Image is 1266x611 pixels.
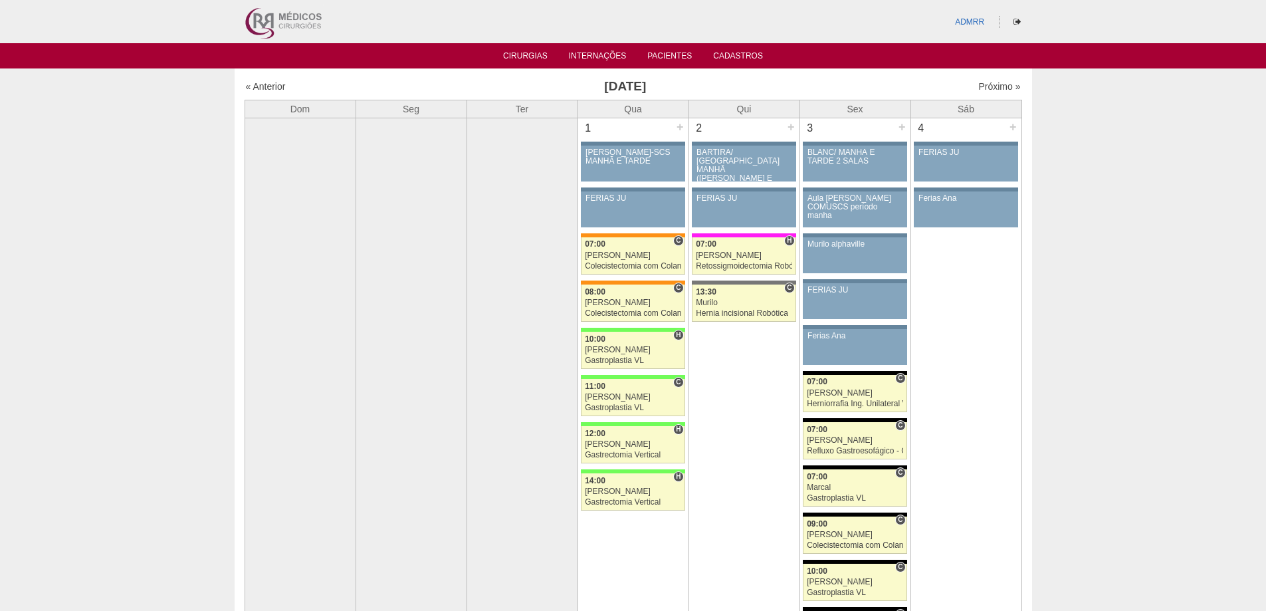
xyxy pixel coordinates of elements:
[807,240,902,249] div: Murilo alphaville
[803,513,906,517] div: Key: Blanc
[803,233,906,237] div: Key: Aviso
[696,299,792,307] div: Murilo
[807,148,902,166] div: BLANC/ MANHÃ E TARDE 2 SALAS
[914,146,1017,182] a: FERIAS JU
[581,469,685,473] div: Key: Brasil
[585,487,681,496] div: [PERSON_NAME]
[807,519,827,529] span: 09:00
[914,142,1017,146] div: Key: Aviso
[696,148,791,201] div: BARTIRA/ [GEOGRAPHIC_DATA] MANHÃ ([PERSON_NAME] E ANA)/ SANTA JOANA -TARDE
[673,330,683,340] span: Hospital
[807,389,903,398] div: [PERSON_NAME]
[581,332,685,369] a: H 10:00 [PERSON_NAME] Gastroplastia VL
[696,239,716,249] span: 07:00
[585,451,681,459] div: Gastrectomia Vertical
[807,578,903,586] div: [PERSON_NAME]
[581,146,685,182] a: [PERSON_NAME]-SCS MANHÃ E TARDE
[803,371,906,375] div: Key: Blanc
[431,77,819,96] h3: [DATE]
[356,100,467,118] th: Seg
[803,329,906,365] a: Ferias Ana
[585,194,681,203] div: FERIAS JU
[585,239,605,249] span: 07:00
[585,148,681,166] div: [PERSON_NAME]-SCS MANHÃ E TARDE
[581,473,685,511] a: H 14:00 [PERSON_NAME] Gastrectomia Vertical
[585,429,605,438] span: 12:00
[911,118,932,138] div: 4
[807,494,903,503] div: Gastroplastia VL
[696,262,792,271] div: Retossigmoidectomia Robótica
[692,281,795,285] div: Key: Santa Catarina
[895,562,905,572] span: Consultório
[578,100,688,118] th: Qua
[581,422,685,426] div: Key: Brasil
[713,51,763,64] a: Cadastros
[807,483,903,492] div: Marcal
[581,281,685,285] div: Key: São Luiz - SCS
[581,379,685,416] a: C 11:00 [PERSON_NAME] Gastroplastia VL
[675,118,686,136] div: +
[696,287,716,297] span: 13:30
[692,191,795,227] a: FERIAS JU
[585,440,681,449] div: [PERSON_NAME]
[807,425,827,434] span: 07:00
[799,100,910,118] th: Sex
[569,51,627,64] a: Internações
[585,393,681,402] div: [PERSON_NAME]
[673,283,683,293] span: Consultório
[807,531,903,539] div: [PERSON_NAME]
[807,541,903,550] div: Colecistectomia com Colangiografia VL
[581,233,685,237] div: Key: São Luiz - SCS
[467,100,578,118] th: Ter
[578,118,599,138] div: 1
[895,467,905,478] span: Consultório
[585,287,605,297] span: 08:00
[895,373,905,384] span: Consultório
[585,309,681,318] div: Colecistectomia com Colangiografia VL
[696,194,791,203] div: FERIAS JU
[245,100,356,118] th: Dom
[692,187,795,191] div: Key: Aviso
[503,51,548,64] a: Cirurgias
[692,142,795,146] div: Key: Aviso
[581,237,685,275] a: C 07:00 [PERSON_NAME] Colecistectomia com Colangiografia VL
[803,465,906,469] div: Key: Blanc
[803,146,906,182] a: BLANC/ MANHÃ E TARDE 2 SALAS
[581,187,685,191] div: Key: Aviso
[246,81,286,92] a: « Anterior
[978,81,1020,92] a: Próximo »
[803,418,906,422] div: Key: Blanc
[897,118,908,136] div: +
[807,400,903,408] div: Herniorrafia Ing. Unilateral VL
[803,517,906,554] a: C 09:00 [PERSON_NAME] Colecistectomia com Colangiografia VL
[807,377,827,386] span: 07:00
[803,422,906,459] a: C 07:00 [PERSON_NAME] Refluxo Gastroesofágico - Cirurgia VL
[688,100,799,118] th: Qui
[647,51,692,64] a: Pacientes
[807,447,903,455] div: Refluxo Gastroesofágico - Cirurgia VL
[1013,18,1021,26] i: Sair
[803,191,906,227] a: Aula [PERSON_NAME] COMUSCS período manha
[803,279,906,283] div: Key: Aviso
[581,191,685,227] a: FERIAS JU
[585,498,681,507] div: Gastrectomia Vertical
[585,262,681,271] div: Colecistectomia com Colangiografia VL
[581,328,685,332] div: Key: Brasil
[585,334,605,344] span: 10:00
[918,148,1013,157] div: FERIAS JU
[581,375,685,379] div: Key: Brasil
[807,588,903,597] div: Gastroplastia VL
[585,356,681,365] div: Gastroplastia VL
[807,332,902,340] div: Ferias Ana
[673,235,683,246] span: Consultório
[895,420,905,431] span: Consultório
[673,424,683,435] span: Hospital
[914,187,1017,191] div: Key: Aviso
[803,375,906,412] a: C 07:00 [PERSON_NAME] Herniorrafia Ing. Unilateral VL
[918,194,1013,203] div: Ferias Ana
[696,309,792,318] div: Hernia incisional Robótica
[692,146,795,182] a: BARTIRA/ [GEOGRAPHIC_DATA] MANHÃ ([PERSON_NAME] E ANA)/ SANTA JOANA -TARDE
[807,472,827,481] span: 07:00
[581,142,685,146] div: Key: Aviso
[585,404,681,412] div: Gastroplastia VL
